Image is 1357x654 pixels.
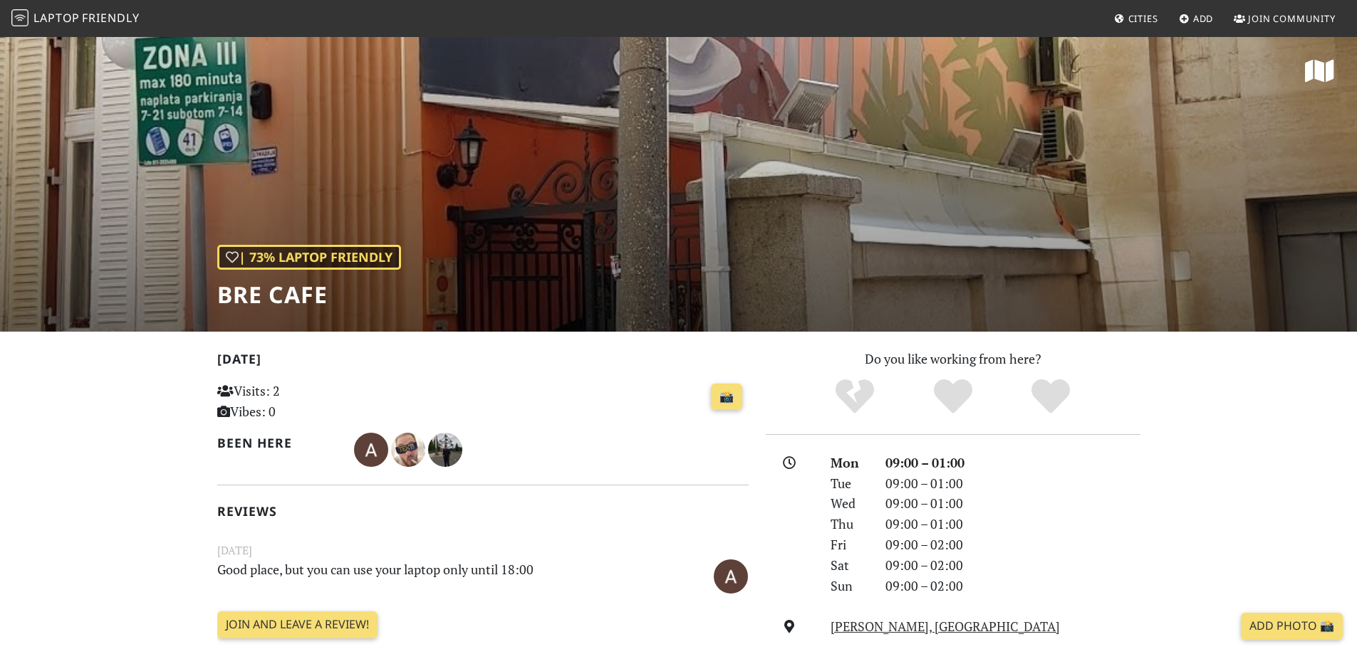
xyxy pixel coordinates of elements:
div: Fri [822,534,876,555]
a: Cities [1108,6,1164,31]
div: Tue [822,473,876,494]
small: [DATE] [209,542,757,559]
h2: Reviews [217,504,749,519]
div: Wed [822,493,876,514]
p: Do you like working from here? [766,349,1140,369]
div: 09:00 – 02:00 [877,555,1149,576]
div: Definitely! [1002,377,1100,416]
div: Sun [822,576,876,596]
a: Add Photo 📸 [1241,613,1343,640]
a: 📸 [711,384,742,411]
a: Join Community [1228,6,1341,31]
span: Join Community [1248,12,1336,25]
div: Thu [822,514,876,534]
img: LaptopFriendly [11,9,28,26]
a: Add [1173,6,1220,31]
span: Add [1193,12,1214,25]
a: [PERSON_NAME], [GEOGRAPHIC_DATA] [831,618,1060,635]
p: Good place, but you can use your laptop only until 18:00 [209,559,666,591]
div: Yes [904,377,1002,416]
div: 09:00 – 01:00 [877,473,1149,494]
div: 09:00 – 02:00 [877,534,1149,555]
span: Aleksandar Panic [391,440,428,457]
div: 09:00 – 01:00 [877,514,1149,534]
h2: Been here [217,436,338,450]
a: LaptopFriendly LaptopFriendly [11,6,140,31]
span: Laptop [33,10,80,26]
img: 1581-asmongold.jpg [391,433,425,467]
h2: [DATE] [217,352,749,372]
div: Sat [822,555,876,576]
span: Friendly [82,10,139,26]
div: | 73% Laptop Friendly [217,245,401,270]
a: Join and leave a review! [217,611,378,638]
span: Никола Максић [428,440,462,457]
img: 6276-alieksandr.jpg [714,559,748,594]
div: Mon [822,453,876,473]
div: 09:00 – 01:00 [877,453,1149,473]
div: No [806,377,904,416]
span: Cities [1128,12,1158,25]
span: Александр Бархаев [354,440,391,457]
img: 1562-nikola.jpg [428,433,462,467]
h1: Bre Cafe [217,281,401,308]
img: 6276-alieksandr.jpg [354,433,388,467]
span: Александр Бархаев [714,566,748,583]
div: 09:00 – 02:00 [877,576,1149,596]
p: Visits: 2 Vibes: 0 [217,381,383,422]
div: 09:00 – 01:00 [877,493,1149,514]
